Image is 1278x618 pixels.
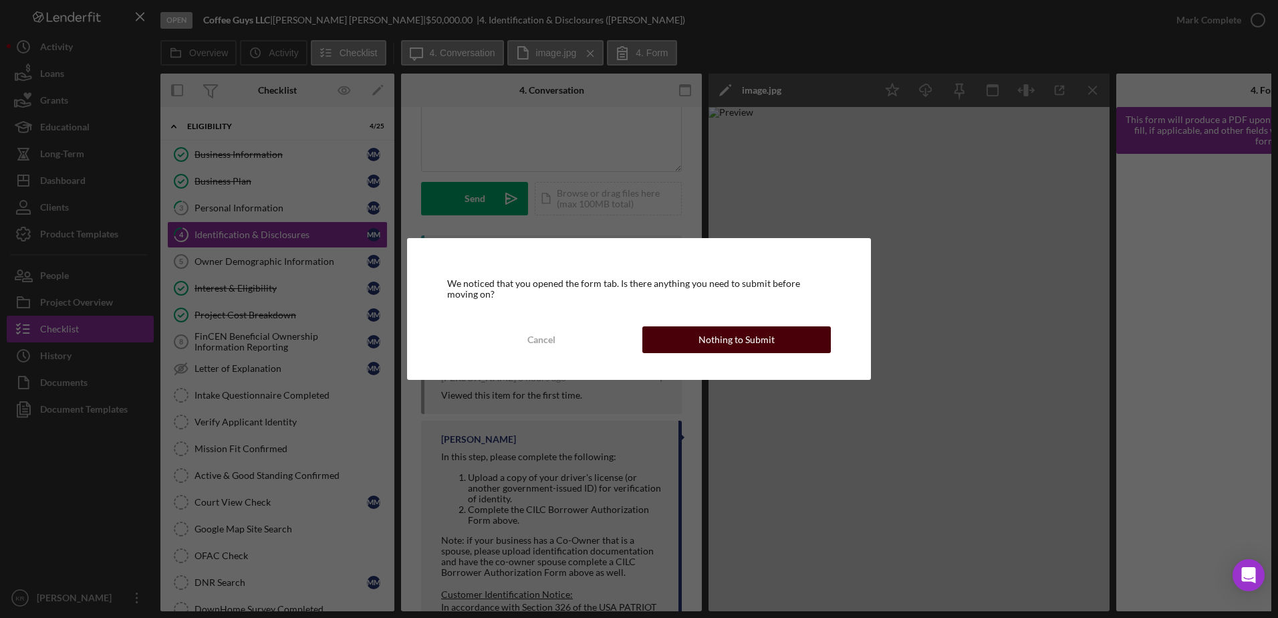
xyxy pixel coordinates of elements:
div: Open Intercom Messenger [1233,559,1265,591]
div: We noticed that you opened the form tab. Is there anything you need to submit before moving on? [447,278,831,300]
div: Nothing to Submit [698,326,775,353]
div: Cancel [527,326,555,353]
button: Nothing to Submit [642,326,831,353]
button: Cancel [447,326,636,353]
